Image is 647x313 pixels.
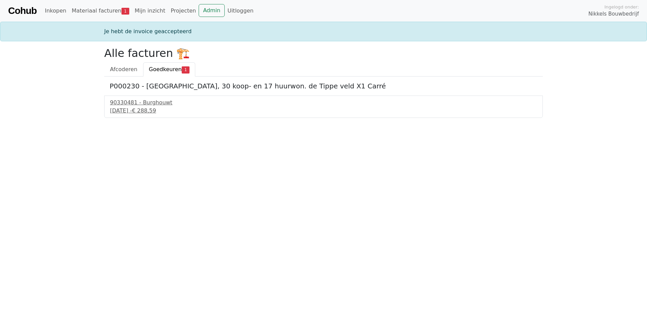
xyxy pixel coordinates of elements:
[168,4,199,18] a: Projecten
[149,66,182,72] span: Goedkeuren
[132,4,168,18] a: Mijn inzicht
[132,107,156,114] span: € 288,59
[8,3,37,19] a: Cohub
[121,8,129,15] span: 1
[588,10,639,18] span: Nikkels Bouwbedrijf
[42,4,69,18] a: Inkopen
[110,99,537,115] a: 90330481 - Burghouwt[DATE] -€ 288,59
[69,4,132,18] a: Materiaal facturen1
[604,4,639,10] span: Ingelogd onder:
[110,107,537,115] div: [DATE] -
[225,4,256,18] a: Uitloggen
[100,27,547,36] div: Je hebt de invoice geaccepteerd
[182,66,189,73] span: 1
[104,47,543,60] h2: Alle facturen 🏗️
[143,62,195,77] a: Goedkeuren1
[110,82,537,90] h5: P000230 - [GEOGRAPHIC_DATA], 30 koop- en 17 huurwon. de Tippe veld X1 Carré
[104,62,143,77] a: Afcoderen
[110,66,137,72] span: Afcoderen
[110,99,537,107] div: 90330481 - Burghouwt
[199,4,225,17] a: Admin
